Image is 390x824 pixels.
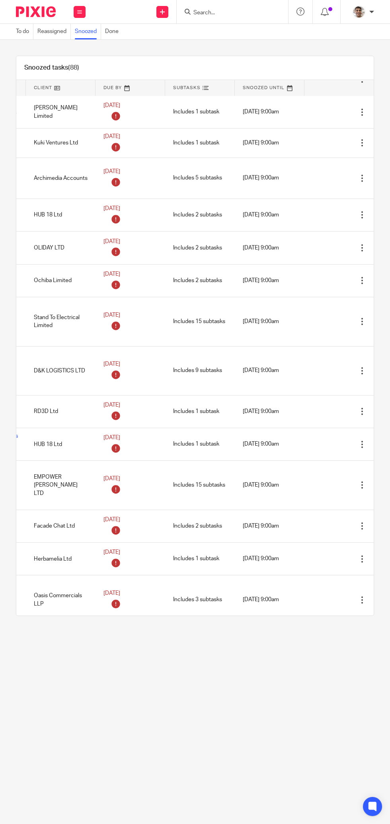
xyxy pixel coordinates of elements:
[243,245,279,251] span: [DATE] 9:00am
[105,24,123,39] a: Done
[16,6,56,17] img: Pixie
[26,346,96,395] td: D&K LOGISTICS LTD
[243,442,279,447] span: [DATE] 9:00am
[243,319,279,324] span: [DATE] 9:00am
[243,409,279,414] span: [DATE] 9:00am
[26,428,96,461] td: HUB 18 Ltd
[243,109,279,115] span: [DATE] 9:00am
[103,134,120,139] span: [DATE]
[103,239,120,244] span: [DATE]
[103,312,120,318] span: [DATE]
[243,368,279,374] span: [DATE] 9:00am
[26,395,96,428] td: RD3D Ltd
[103,402,120,408] span: [DATE]
[173,278,222,283] span: Includes 2 subtasks
[243,482,279,488] span: [DATE] 9:00am
[173,442,219,447] span: Includes 1 subtask
[103,103,120,108] span: [DATE]
[173,368,222,374] span: Includes 9 subtasks
[103,590,120,596] span: [DATE]
[103,271,120,277] span: [DATE]
[243,556,279,562] span: [DATE] 9:00am
[103,435,120,441] span: [DATE]
[173,175,222,181] span: Includes 5 subtasks
[26,158,96,199] td: Archimedia Accounts
[193,10,264,17] input: Search
[26,199,96,231] td: HUB 18 Ltd
[103,206,120,211] span: [DATE]
[103,550,120,555] span: [DATE]
[26,543,96,575] td: Herbamelia Ltd
[26,232,96,264] td: OLIDAY LTD
[24,64,79,72] h1: Snoozed tasks
[103,169,120,175] span: [DATE]
[173,212,222,218] span: Includes 2 subtasks
[353,6,365,18] img: PXL_20240409_141816916.jpg
[173,245,222,251] span: Includes 2 subtasks
[68,64,79,71] span: (88)
[173,86,201,90] span: Subtasks
[243,278,279,283] span: [DATE] 9:00am
[173,597,222,602] span: Includes 3 subtasks
[243,140,279,146] span: [DATE] 9:00am
[75,24,101,39] a: Snoozed
[26,264,96,297] td: Ochiba Limited
[26,510,96,542] td: Facade Chat Ltd
[173,482,225,488] span: Includes 15 subtasks
[243,212,279,218] span: [DATE] 9:00am
[26,575,96,624] td: Oasis Commercials LLP
[243,175,279,181] span: [DATE] 9:00am
[103,476,120,481] span: [DATE]
[26,129,96,158] td: Kuki Ventures Ltd
[103,362,120,367] span: [DATE]
[37,24,71,39] a: Reassigned
[173,523,222,529] span: Includes 2 subtasks
[103,517,120,522] span: [DATE]
[26,297,96,346] td: Stand To Electrical Limited
[26,95,96,128] td: [PERSON_NAME] Limited
[26,461,96,510] td: EMPOWER [PERSON_NAME] LTD
[243,523,279,529] span: [DATE] 9:00am
[173,556,219,562] span: Includes 1 subtask
[173,409,219,414] span: Includes 1 subtask
[173,140,219,146] span: Includes 1 subtask
[243,597,279,602] span: [DATE] 9:00am
[173,109,219,115] span: Includes 1 subtask
[173,319,225,324] span: Includes 15 subtasks
[16,24,33,39] a: To do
